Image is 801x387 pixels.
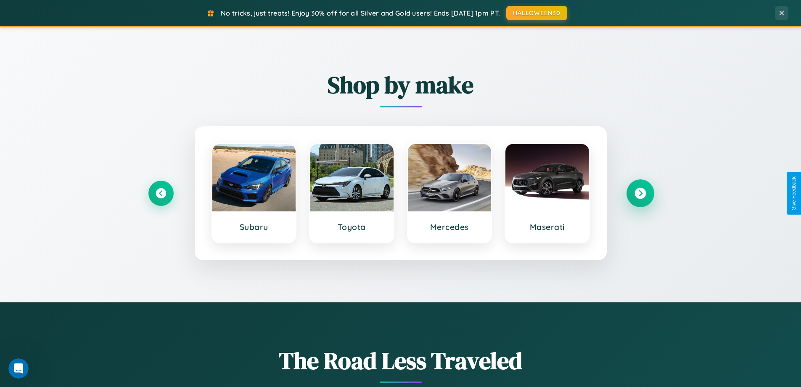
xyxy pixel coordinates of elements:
[416,222,483,232] h3: Mercedes
[506,6,567,20] button: HALLOWEEN30
[221,222,288,232] h3: Subaru
[148,69,653,101] h2: Shop by make
[148,344,653,377] h1: The Road Less Traveled
[791,176,797,211] div: Give Feedback
[8,358,29,379] iframe: Intercom live chat
[514,222,581,232] h3: Maserati
[221,9,500,17] span: No tricks, just treats! Enjoy 30% off for all Silver and Gold users! Ends [DATE] 1pm PT.
[318,222,385,232] h3: Toyota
